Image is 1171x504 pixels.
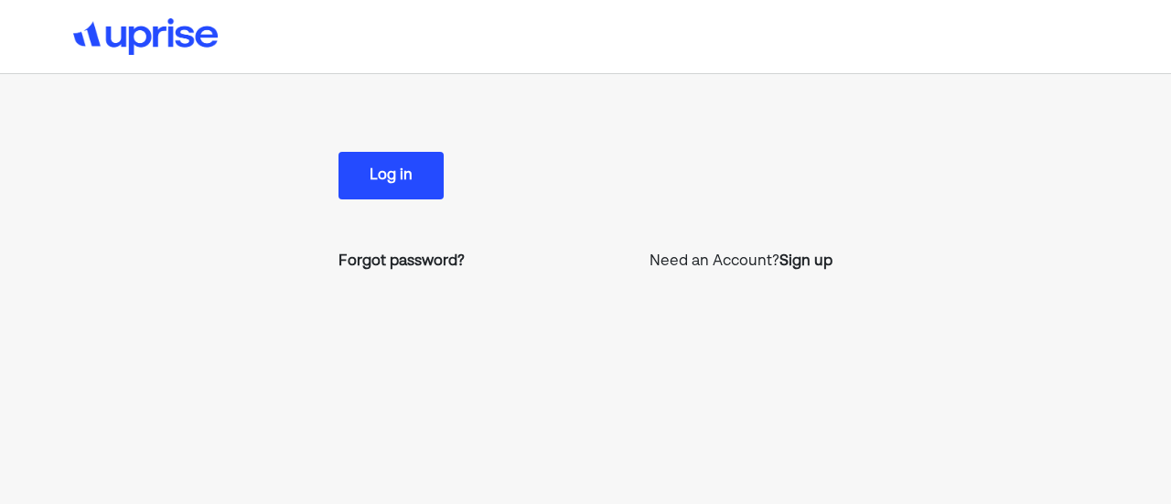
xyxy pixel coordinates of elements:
button: Log in [338,152,444,199]
a: Sign up [779,251,833,273]
a: Forgot password? [338,251,465,273]
p: Need an Account? [650,251,833,273]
